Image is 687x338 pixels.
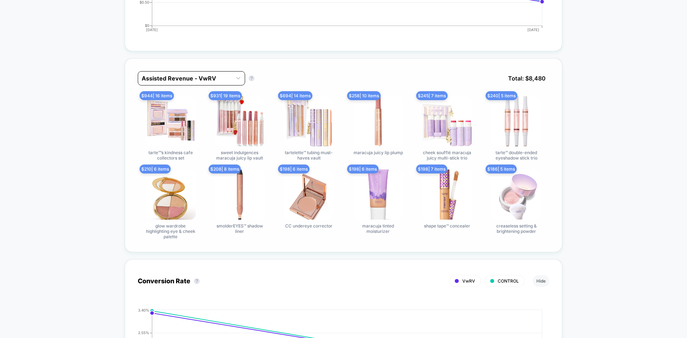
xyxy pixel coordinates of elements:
[278,165,310,173] span: $ 198 | 6 items
[284,170,334,220] img: CC undereye corrector
[138,330,149,335] tspan: 2.55%
[505,71,549,85] span: Total: $ 8,480
[424,223,470,229] span: shape tape™ concealer
[422,96,472,146] img: cheek soufflé maracuja juicy multi-stick trio
[213,150,267,161] span: sweet indulgences maracuja juicy lip vault
[528,28,540,32] tspan: [DATE]
[146,170,196,220] img: glow wardrobe highlighting eye & cheek palette
[278,91,312,100] span: $ 694 | 14 items
[416,91,448,100] span: $ 245 | 7 items
[347,91,381,100] span: $ 258 | 10 items
[354,150,403,155] span: maracuja juicy lip plump
[422,170,472,220] img: shape tape™ concealer
[491,96,541,146] img: tarte™ double-ended eyeshadow stick trio
[489,223,543,234] span: creaseless setting & brightening powder
[215,96,265,146] img: sweet indulgences maracuja juicy lip vault
[140,91,174,100] span: $ 944 | 16 items
[486,165,517,173] span: $ 186 | 5 items
[285,223,332,229] span: CC undereye corrector
[353,96,403,146] img: maracuja juicy lip plump
[209,165,241,173] span: $ 208 | 8 items
[351,223,405,234] span: maracuja tinted moisturizer
[491,170,541,220] img: creaseless setting & brightening powder
[146,28,158,32] tspan: [DATE]
[144,223,198,239] span: glow wardrobe highlighting eye & cheek palette
[140,165,171,173] span: $ 210 | 6 items
[462,278,475,284] span: VwRV
[138,308,149,312] tspan: 3.40%
[284,96,334,146] img: tartelette™ tubing must-haves vault
[498,278,519,284] span: CONTROL
[249,75,254,81] button: ?
[215,170,265,220] img: smolderEYES™ shadow liner
[146,96,196,146] img: tarte™’s kindness cafe collectors set
[194,278,200,284] button: ?
[144,150,198,161] span: tarte™’s kindness cafe collectors set
[420,150,474,161] span: cheek soufflé maracuja juicy multi-stick trio
[282,150,336,161] span: tartelette™ tubing must-haves vault
[145,23,149,28] tspan: $0
[416,165,447,173] span: $ 198 | 7 items
[486,91,517,100] span: $ 240 | 5 items
[353,170,403,220] img: maracuja tinted moisturizer
[489,150,543,161] span: tarte™ double-ended eyeshadow stick trio
[209,91,242,100] span: $ 931 | 19 items
[213,223,267,234] span: smolderEYES™ shadow liner
[533,275,549,287] button: Hide
[347,165,379,173] span: $ 198 | 6 items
